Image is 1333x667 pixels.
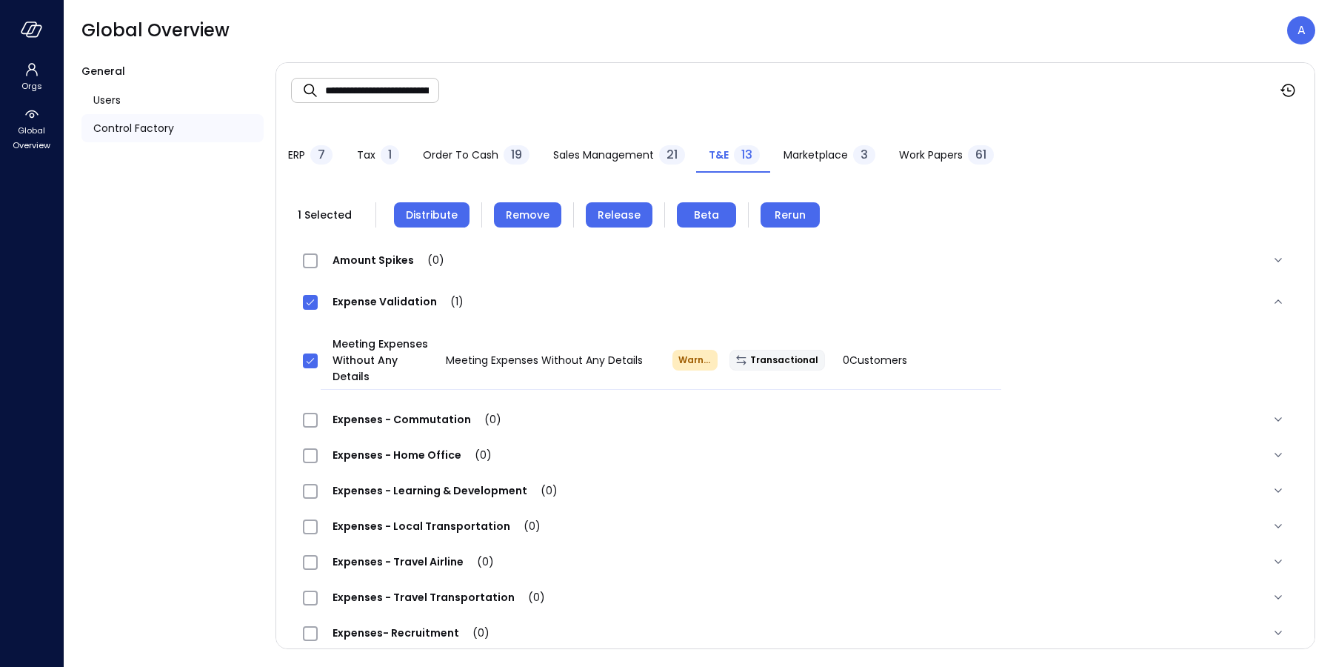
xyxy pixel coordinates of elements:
[318,519,555,534] span: Expenses - Local Transportation
[775,207,806,223] span: Rerun
[975,146,986,163] span: 61
[506,207,549,223] span: Remove
[291,207,358,223] span: 1 Selected
[318,625,504,640] span: Expenses- Recruitment
[93,120,174,136] span: Control Factory
[21,79,42,93] span: Orgs
[586,202,652,228] button: Release
[784,147,848,163] span: Marketplace
[3,59,60,95] div: Orgs
[861,146,868,163] span: 3
[459,625,490,640] span: (0)
[81,86,264,114] a: Users
[318,294,478,309] span: Expense Validation
[318,146,325,163] span: 7
[1287,16,1315,44] div: Avi Brandwain
[598,207,641,223] span: Release
[388,146,392,163] span: 1
[291,580,1300,615] div: Expenses - Travel Transportation(0)
[318,448,507,462] span: Expenses - Home Office
[93,92,121,108] span: Users
[414,253,444,268] span: (0)
[318,590,560,605] span: Expenses - Travel Transportation
[511,146,522,163] span: 19
[515,590,545,605] span: (0)
[9,123,54,153] span: Global Overview
[291,508,1300,544] div: Expenses - Local Transportation(0)
[406,207,458,223] span: Distribute
[553,147,654,163] span: Sales Management
[461,448,492,462] span: (0)
[471,412,501,427] span: (0)
[318,483,572,498] span: Expenses - Learning & Development
[81,64,125,79] span: General
[437,294,464,309] span: (1)
[81,114,264,142] a: Control Factory
[291,437,1300,473] div: Expenses - Home Office(0)
[318,554,509,569] span: Expenses - Travel Airline
[761,202,820,228] button: Rerun
[288,147,305,163] span: ERP
[357,147,375,163] span: Tax
[3,104,60,154] div: Global Overview
[81,19,230,42] span: Global Overview
[394,202,470,228] button: Distribute
[527,483,558,498] span: (0)
[709,147,729,163] span: T&E
[1297,21,1306,39] p: A
[510,519,541,534] span: (0)
[899,147,963,163] span: Work Papers
[677,202,736,228] button: Beta
[291,473,1300,508] div: Expenses - Learning & Development(0)
[446,353,643,368] span: Meeting Expenses Without Any Details
[666,146,678,163] span: 21
[464,554,494,569] span: (0)
[494,202,561,228] button: Remove
[318,412,516,427] span: Expenses - Commutation
[291,615,1300,651] div: Expenses- Recruitment(0)
[843,353,907,368] span: 0 Customers
[694,207,719,223] span: Beta
[291,402,1300,437] div: Expenses - Commutation(0)
[291,278,1300,325] div: Expense Validation(1)
[333,336,434,385] span: Meeting Expenses Without Any Details
[423,147,498,163] span: Order to Cash
[291,544,1300,580] div: Expenses - Travel Airline(0)
[318,253,459,268] span: Amount Spikes
[291,242,1300,278] div: Amount Spikes(0)
[741,146,752,163] span: 13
